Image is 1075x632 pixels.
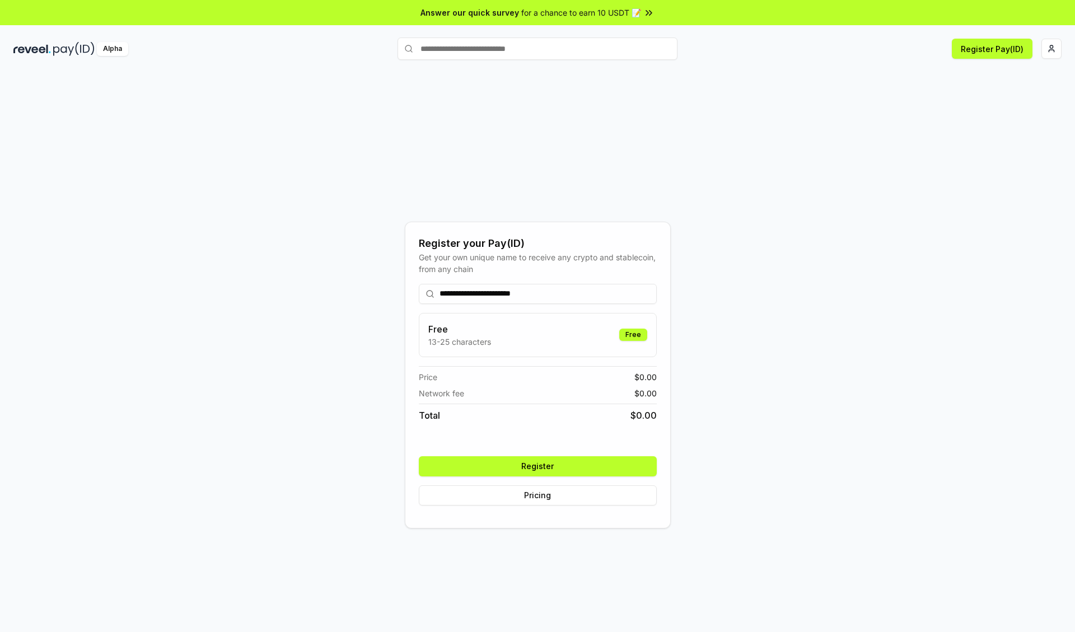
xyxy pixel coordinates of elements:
[419,387,464,399] span: Network fee
[419,236,657,251] div: Register your Pay(ID)
[428,336,491,348] p: 13-25 characters
[53,42,95,56] img: pay_id
[419,409,440,422] span: Total
[419,456,657,476] button: Register
[630,409,657,422] span: $ 0.00
[521,7,641,18] span: for a chance to earn 10 USDT 📝
[97,42,128,56] div: Alpha
[420,7,519,18] span: Answer our quick survey
[952,39,1032,59] button: Register Pay(ID)
[419,371,437,383] span: Price
[13,42,51,56] img: reveel_dark
[619,329,647,341] div: Free
[634,387,657,399] span: $ 0.00
[419,251,657,275] div: Get your own unique name to receive any crypto and stablecoin, from any chain
[428,322,491,336] h3: Free
[634,371,657,383] span: $ 0.00
[419,485,657,505] button: Pricing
